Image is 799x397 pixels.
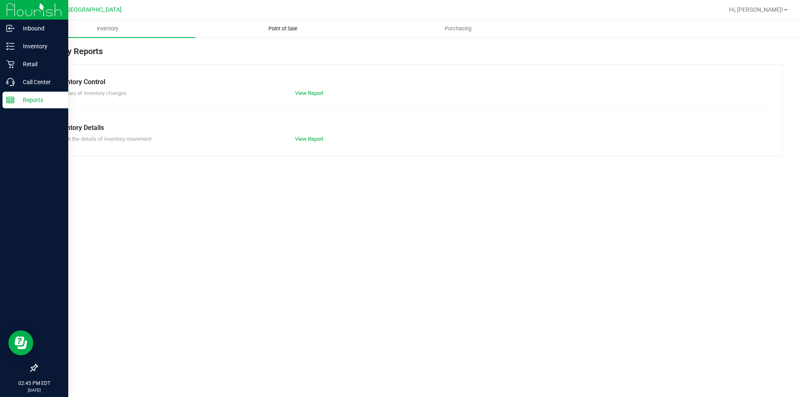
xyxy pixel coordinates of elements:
inline-svg: Inventory [6,42,15,50]
inline-svg: Reports [6,96,15,104]
p: Retail [15,59,65,69]
iframe: Resource center [8,330,33,355]
a: Point of Sale [195,20,370,37]
span: Summary of inventory changes [54,90,127,96]
span: Point of Sale [257,25,309,32]
p: Inbound [15,23,65,33]
p: Inventory [15,41,65,51]
p: [DATE] [4,387,65,393]
inline-svg: Call Center [6,78,15,86]
div: Inventory Reports [37,45,782,64]
div: Inventory Control [54,77,765,87]
inline-svg: Retail [6,60,15,68]
p: Call Center [15,77,65,87]
a: Inventory [20,20,195,37]
span: Purchasing [434,25,483,32]
span: GA2 - [GEOGRAPHIC_DATA] [48,6,122,13]
a: Purchasing [370,20,546,37]
inline-svg: Inbound [6,24,15,32]
a: View Report [295,136,323,142]
span: Explore the details of inventory movement [54,136,151,142]
span: Inventory [86,25,129,32]
p: Reports [15,95,65,105]
a: View Report [295,90,323,96]
span: Hi, [PERSON_NAME]! [729,6,783,13]
p: 02:45 PM EDT [4,380,65,387]
div: Inventory Details [54,123,765,133]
